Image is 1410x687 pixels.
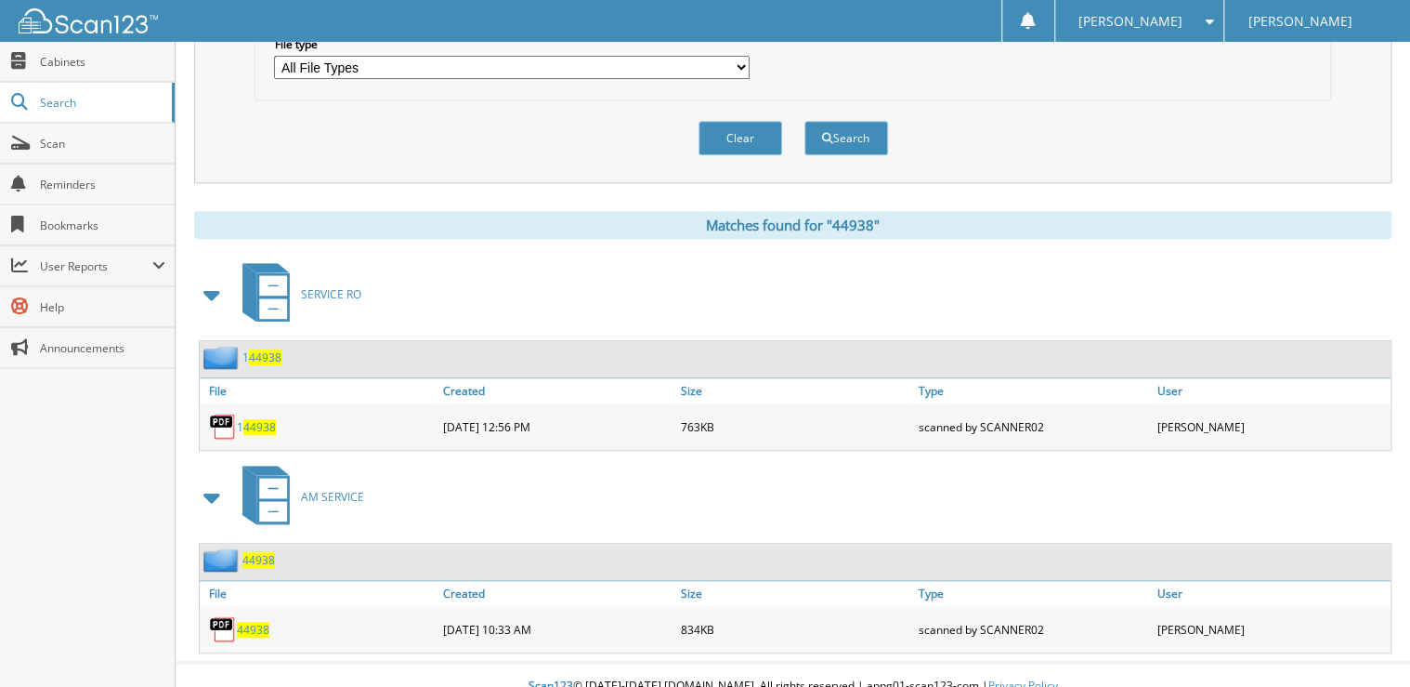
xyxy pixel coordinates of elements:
[40,299,165,315] span: Help
[1153,611,1390,648] div: [PERSON_NAME]
[1153,408,1390,445] div: [PERSON_NAME]
[203,548,242,572] img: folder2.png
[200,581,437,606] a: File
[40,136,165,152] span: Scan
[40,218,165,233] span: Bookmarks
[19,8,158,33] img: scan123-logo-white.svg
[437,378,675,403] a: Created
[209,413,237,441] img: PDF.png
[209,615,237,643] img: PDF.png
[40,95,163,111] span: Search
[676,378,914,403] a: Size
[804,121,888,155] button: Search
[437,408,675,445] div: [DATE] 12:56 PM
[194,211,1391,239] div: Matches found for "44938"
[200,378,437,403] a: File
[914,611,1152,648] div: scanned by SCANNER02
[914,378,1152,403] a: Type
[242,552,275,568] a: 44938
[203,346,242,369] img: folder2.png
[40,340,165,356] span: Announcements
[914,581,1152,606] a: Type
[237,622,269,638] a: 44938
[231,258,361,331] a: SERVICE RO
[237,419,276,435] a: 144938
[1078,16,1182,27] span: [PERSON_NAME]
[40,258,152,274] span: User Reports
[40,54,165,70] span: Cabinets
[242,350,281,365] a: 144938
[243,419,276,435] span: 44938
[1317,598,1410,687] iframe: Chat Widget
[1153,581,1390,606] a: User
[914,408,1152,445] div: scanned by SCANNER02
[274,36,749,52] label: File type
[437,611,675,648] div: [DATE] 10:33 AM
[676,408,914,445] div: 763KB
[231,460,364,534] a: AM SERVICE
[676,581,914,606] a: Size
[437,581,675,606] a: Created
[1247,16,1351,27] span: [PERSON_NAME]
[698,121,782,155] button: Clear
[301,286,361,302] span: SERVICE RO
[249,350,281,365] span: 44938
[676,611,914,648] div: 834KB
[40,177,165,192] span: Reminders
[1153,378,1390,403] a: User
[301,489,364,505] span: AM SERVICE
